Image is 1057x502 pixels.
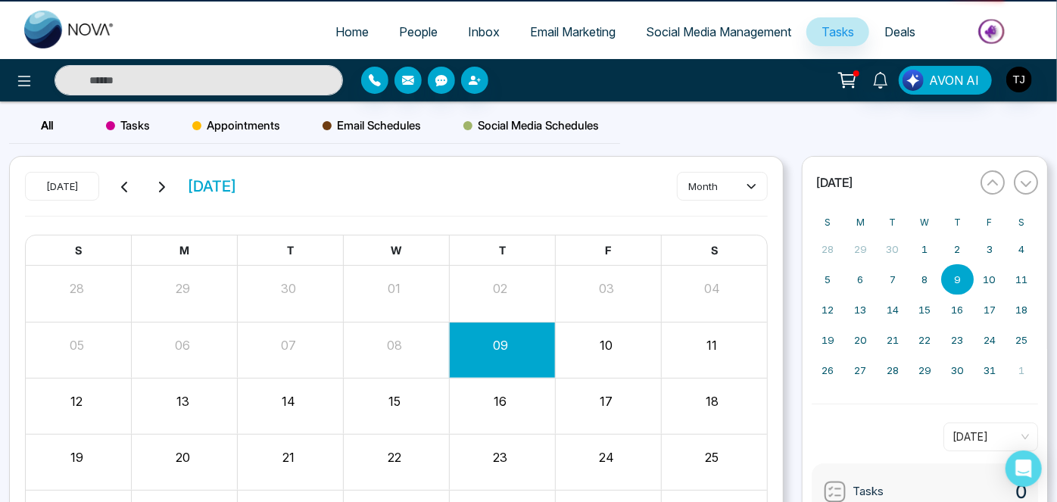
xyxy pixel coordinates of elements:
[812,355,844,385] button: October 26, 2025
[187,175,237,198] span: [DATE]
[530,24,616,39] span: Email Marketing
[176,448,190,466] button: 20
[1019,243,1025,255] abbr: October 4, 2025
[909,234,941,264] button: October 1, 2025
[951,334,963,346] abbr: October 23, 2025
[974,325,1006,355] button: October 24, 2025
[1006,295,1038,325] button: October 18, 2025
[499,244,506,257] span: T
[179,244,189,257] span: M
[887,304,899,316] abbr: October 14, 2025
[25,172,99,201] button: [DATE]
[983,273,996,285] abbr: October 10, 2025
[974,355,1006,385] button: October 31, 2025
[24,11,115,48] img: Nova CRM Logo
[941,355,974,385] button: October 30, 2025
[884,24,915,39] span: Deals
[869,17,931,46] a: Deals
[493,336,508,354] button: 09
[1019,364,1025,376] abbr: November 1, 2025
[599,448,614,466] button: 24
[984,304,996,316] abbr: October 17, 2025
[876,264,909,295] button: October 7, 2025
[320,17,384,46] a: Home
[463,117,599,135] span: Social Media Schedules
[941,264,974,295] button: October 9, 2025
[176,279,190,298] button: 29
[388,392,401,410] button: 15
[1006,264,1038,295] button: October 11, 2025
[41,118,53,133] span: All
[844,355,877,385] button: October 27, 2025
[812,234,844,264] button: September 28, 2025
[954,273,961,285] abbr: October 9, 2025
[706,448,719,466] button: 25
[822,334,834,346] abbr: October 19, 2025
[70,279,84,298] button: 28
[822,304,834,316] abbr: October 12, 2025
[1006,355,1038,385] button: November 1, 2025
[335,24,369,39] span: Home
[987,217,992,228] abbr: Friday
[1016,334,1028,346] abbr: October 25, 2025
[515,17,631,46] a: Email Marketing
[1016,273,1028,285] abbr: October 11, 2025
[281,279,296,298] button: 30
[822,24,854,39] span: Tasks
[844,325,877,355] button: October 20, 2025
[918,334,931,346] abbr: October 22, 2025
[921,273,928,285] abbr: October 8, 2025
[1006,234,1038,264] button: October 4, 2025
[599,279,614,298] button: 03
[812,295,844,325] button: October 12, 2025
[941,234,974,264] button: October 2, 2025
[853,483,884,500] span: Tasks
[844,234,877,264] button: September 29, 2025
[493,279,507,298] button: 02
[631,17,806,46] a: Social Media Management
[176,392,189,410] button: 13
[388,279,401,298] button: 01
[494,392,507,410] button: 16
[822,243,834,255] abbr: September 28, 2025
[391,244,402,257] span: W
[677,172,768,201] button: month
[646,24,791,39] span: Social Media Management
[876,355,909,385] button: October 28, 2025
[822,364,834,376] abbr: October 26, 2025
[600,336,613,354] button: 10
[918,304,931,316] abbr: October 15, 2025
[909,295,941,325] button: October 15, 2025
[175,336,190,354] button: 06
[706,392,719,410] button: 18
[903,70,924,91] img: Lead Flow
[887,334,899,346] abbr: October 21, 2025
[941,325,974,355] button: October 23, 2025
[941,295,974,325] button: October 16, 2025
[890,273,896,285] abbr: October 7, 2025
[887,364,899,376] abbr: October 28, 2025
[1006,325,1038,355] button: October 25, 2025
[70,448,83,466] button: 19
[951,304,963,316] abbr: October 16, 2025
[1016,304,1028,316] abbr: October 18, 2025
[918,364,931,376] abbr: October 29, 2025
[281,336,296,354] button: 07
[282,392,295,410] button: 14
[954,217,961,228] abbr: Thursday
[854,364,866,376] abbr: October 27, 2025
[899,66,992,95] button: AVON AI
[1019,217,1025,228] abbr: Saturday
[987,243,993,255] abbr: October 3, 2025
[816,175,853,190] span: [DATE]
[388,448,401,466] button: 22
[806,17,869,46] a: Tasks
[938,14,1048,48] img: Market-place.gif
[468,24,500,39] span: Inbox
[984,334,996,346] abbr: October 24, 2025
[857,273,863,285] abbr: October 6, 2025
[70,392,83,410] button: 12
[75,244,82,257] span: S
[954,243,960,255] abbr: October 2, 2025
[856,217,865,228] abbr: Monday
